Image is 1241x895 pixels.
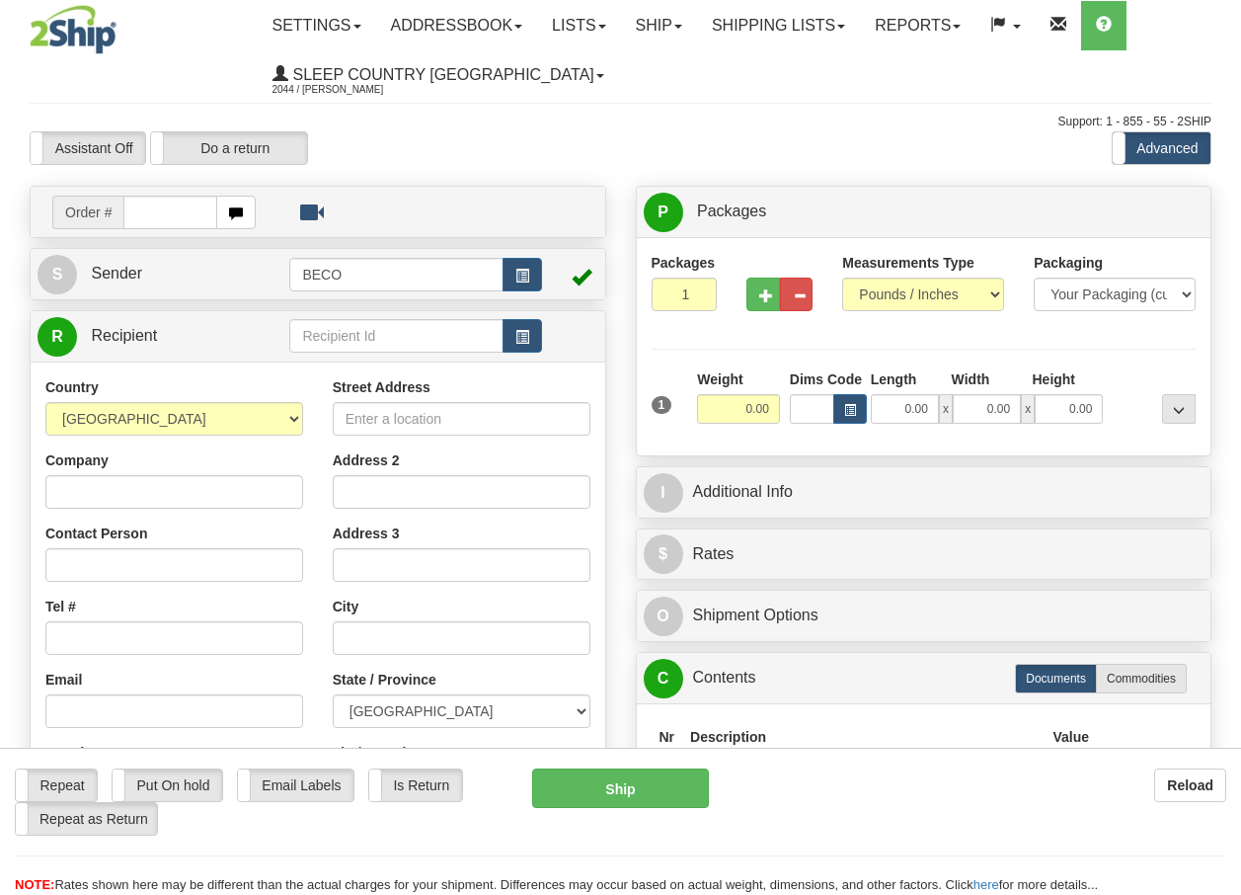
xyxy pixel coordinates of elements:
a: OShipment Options [644,596,1204,636]
a: P Packages [644,192,1204,232]
span: R [38,317,77,357]
label: Width [952,369,990,389]
th: Nr [652,719,683,756]
img: logo2044.jpg [30,5,116,54]
a: IAdditional Info [644,472,1204,513]
span: O [644,597,683,636]
span: Sender [91,265,142,282]
label: Address 2 [333,450,400,470]
div: ... [1162,394,1196,424]
label: State / Province [333,670,436,690]
a: Settings [258,1,376,50]
label: Commodities [1096,664,1187,693]
span: NOTE: [15,877,54,892]
a: R Recipient [38,316,262,357]
span: Sleep Country [GEOGRAPHIC_DATA] [288,66,594,83]
label: Address 3 [333,524,400,543]
span: Recipient [91,327,157,344]
span: P [644,193,683,232]
span: 2044 / [PERSON_NAME] [272,80,421,100]
label: Contact Person [45,524,147,543]
label: Dims Code [790,369,861,389]
label: Tax Id [45,743,84,763]
label: City [333,597,358,616]
b: Reload [1167,777,1213,793]
th: Value [1045,719,1097,756]
label: Tel # [45,597,76,616]
a: S Sender [38,254,289,294]
label: Documents [1015,664,1097,693]
label: Country [45,377,99,397]
span: x [1021,394,1035,424]
span: Packages [697,203,766,219]
label: Do a return [151,132,307,164]
a: CContents [644,658,1204,698]
a: here [973,877,999,892]
a: Shipping lists [697,1,860,50]
label: Packaging [1034,253,1103,273]
th: Description [682,719,1045,756]
label: Advanced [1113,132,1210,164]
span: x [939,394,953,424]
span: 1 [652,396,672,414]
label: Assistant Off [31,132,145,164]
a: Ship [621,1,697,50]
input: Recipient Id [289,319,503,353]
iframe: chat widget [1196,347,1239,548]
label: Repeat as Return [16,803,157,835]
label: Weight [697,369,742,389]
a: Addressbook [376,1,538,50]
a: Reports [860,1,975,50]
a: Lists [537,1,620,50]
div: Support: 1 - 855 - 55 - 2SHIP [30,114,1211,130]
label: Measurements Type [842,253,974,273]
label: Repeat [16,770,97,801]
a: Sleep Country [GEOGRAPHIC_DATA] 2044 / [PERSON_NAME] [258,50,619,100]
span: I [644,473,683,513]
span: $ [644,534,683,574]
label: Email Labels [238,770,353,801]
button: Reload [1154,769,1226,802]
span: C [644,659,683,698]
span: Order # [52,196,123,229]
label: Street Address [333,377,430,397]
label: Is Return [369,770,462,801]
a: $Rates [644,534,1204,575]
label: Email [45,670,82,690]
button: Ship [532,769,710,808]
label: Company [45,450,109,470]
input: Sender Id [289,258,503,291]
label: Height [1032,369,1075,389]
label: Zip / Postal [333,743,407,763]
label: Packages [652,253,716,273]
label: Length [871,369,917,389]
span: S [38,255,77,294]
label: Put On hold [113,770,222,801]
input: Enter a location [333,402,590,436]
